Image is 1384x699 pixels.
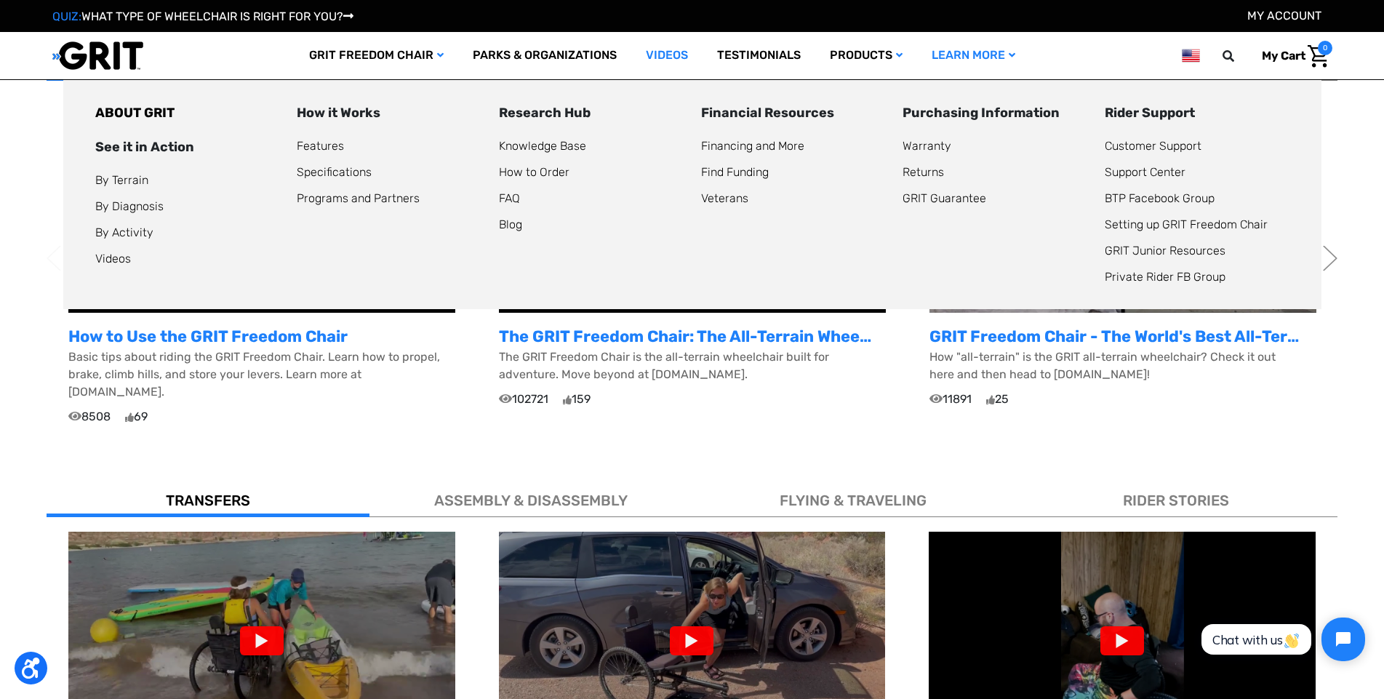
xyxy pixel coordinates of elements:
span: RIDER STORIES [1123,492,1229,509]
a: By Activity [95,225,153,239]
button: Previous [47,236,61,281]
img: Cart [1308,45,1329,68]
a: GRIT Guarantee [903,191,986,205]
span: Phone Number [244,60,322,73]
a: BTP Facebook Group [1105,191,1215,205]
span: 25 [986,391,1009,408]
iframe: Tidio Chat [1185,605,1377,674]
p: How to Use the GRIT Freedom Chair [68,324,455,348]
input: Search [1229,41,1251,71]
span: 11891 [929,391,972,408]
a: Products [815,32,917,79]
span: 0 [1318,41,1332,55]
span: ASSEMBLY & DISASSEMBLY [434,492,628,509]
button: Next [1323,236,1337,281]
a: Programs and Partners [297,191,420,205]
div: See it in Action [95,137,280,157]
div: Rider Support [1105,103,1289,123]
a: GRIT Freedom Chair [295,32,458,79]
a: Support Center [1105,165,1185,179]
a: Parks & Organizations [458,32,631,79]
span: FLYING & TRAVELING [780,492,927,509]
p: How "all-terrain" is the GRIT all-terrain wheelchair? Check it out here and then head to [DOMAIN_... [929,348,1316,383]
a: GRIT Junior Resources [1105,244,1225,257]
img: GRIT All-Terrain Wheelchair and Mobility Equipment [52,41,143,71]
span: 159 [563,391,591,408]
div: Purchasing Information [903,103,1087,123]
a: Videos [95,252,131,265]
span: 69 [125,408,148,426]
div: How it Works [297,103,481,123]
a: Knowledge Base [499,139,586,153]
a: FAQ [499,191,520,205]
a: Cart with 0 items [1251,41,1332,71]
a: Setting up GRIT Freedom Chair [1105,217,1268,231]
span: TRANSFERS [166,492,250,509]
a: By Terrain [95,173,148,187]
a: QUIZ:WHAT TYPE OF WHEELCHAIR IS RIGHT FOR YOU? [52,9,353,23]
span: My Cart [1262,49,1305,63]
a: Features [297,139,344,153]
span: 102721 [499,391,548,408]
div: Research Hub [499,103,684,123]
a: Testimonials [703,32,815,79]
a: By Diagnosis [95,199,164,213]
a: Returns [903,165,944,179]
span: 8508 [68,408,111,426]
a: Videos [631,32,703,79]
a: Blog [499,217,522,231]
div: Financial Resources [701,103,886,123]
a: Private Rider FB Group [1105,270,1225,284]
a: ABOUT GRIT [95,105,175,121]
p: Basic tips about riding the GRIT Freedom Chair. Learn how to propel, brake, climb hills, and stor... [68,348,455,401]
a: Warranty [903,139,951,153]
a: Customer Support [1105,139,1201,153]
a: Veterans [701,191,748,205]
a: Account [1247,9,1321,23]
p: GRIT Freedom Chair - The World's Best All-Terrain Wheelchair [929,324,1316,348]
a: Financing and More [701,139,804,153]
a: Learn More [917,32,1030,79]
p: The GRIT Freedom Chair: The All-Terrain Wheelchair Built for Adventure [499,324,886,348]
a: How to Order [499,165,569,179]
img: us.png [1182,47,1199,65]
a: Find Funding [701,165,769,179]
p: The GRIT Freedom Chair is the all-terrain wheelchair built for adventure. Move beyond at [DOMAIN_... [499,348,886,383]
a: Specifications [297,165,372,179]
span: QUIZ: [52,9,81,23]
